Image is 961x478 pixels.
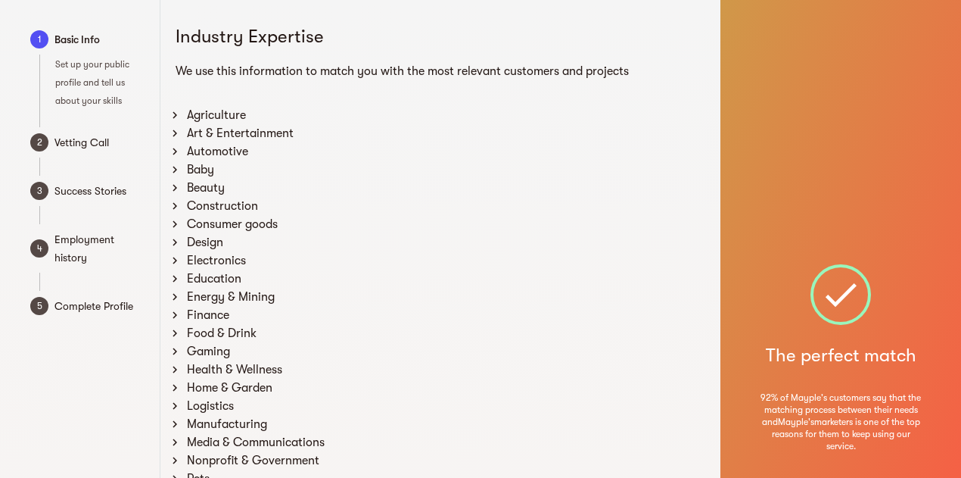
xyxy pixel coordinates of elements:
[184,233,712,251] div: Design
[176,61,706,82] h6: We use this information to match you with the most relevant customers and projects
[184,288,712,306] div: Energy & Mining
[38,34,42,45] text: 1
[37,301,42,311] text: 5
[184,215,712,233] div: Consumer goods
[37,243,42,254] text: 4
[184,433,712,451] div: Media & Communications
[54,297,147,315] span: Complete Profile
[184,451,712,470] div: Nonprofit & Government
[184,106,712,124] div: Agriculture
[184,361,712,379] div: Health & Wellness
[184,124,712,142] div: Art & Entertainment
[184,179,712,197] div: Beauty
[184,306,712,324] div: Finance
[54,133,147,152] span: Vetting Call
[184,342,712,361] div: Gaming
[184,142,712,161] div: Automotive
[37,137,42,148] text: 2
[759,392,922,452] span: 92% of Mayple's customers say that the matching process between their needs and Mayple's marketer...
[184,270,712,288] div: Education
[184,161,712,179] div: Baby
[184,324,712,342] div: Food & Drink
[54,30,147,48] span: Basic Info
[54,182,147,200] span: Success Stories
[54,230,147,267] span: Employment history
[184,415,712,433] div: Manufacturing
[176,24,706,48] h5: Industry Expertise
[184,251,712,270] div: Electronics
[184,197,712,215] div: Construction
[184,379,712,397] div: Home & Garden
[766,343,916,367] h5: The perfect match
[184,397,712,415] div: Logistics
[37,186,42,196] text: 3
[55,59,129,106] span: Set up your public profile and tell us about your skills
